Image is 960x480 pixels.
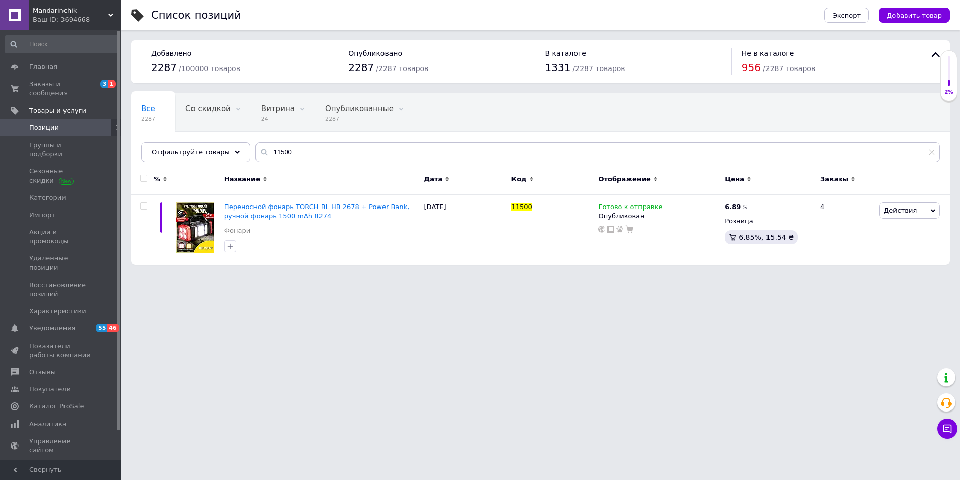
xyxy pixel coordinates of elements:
[742,61,761,74] span: 956
[29,281,93,299] span: Восстановление позиций
[598,212,720,221] div: Опубликован
[29,420,67,429] span: Аналитика
[29,228,93,246] span: Акции и промокоды
[261,115,295,123] span: 24
[422,195,509,265] div: [DATE]
[151,10,241,21] div: Список позиций
[937,419,957,439] button: Чат с покупателем
[29,324,75,333] span: Уведомления
[820,175,848,184] span: Заказы
[725,202,747,212] div: $
[224,226,250,235] a: Фонари
[261,104,295,113] span: Витрина
[29,167,93,185] span: Сезонные скидки
[545,61,571,74] span: 1331
[598,203,662,214] span: Готово к отправке
[742,49,794,57] span: Не в каталоге
[29,437,93,455] span: Управление сайтом
[725,203,741,211] b: 6.89
[29,307,86,316] span: Характеристики
[763,64,815,73] span: / 2287 товаров
[100,80,108,88] span: 3
[884,207,917,214] span: Действия
[141,104,155,113] span: Все
[107,324,119,332] span: 46
[255,142,940,162] input: Поиск по названию позиции, артикулу и поисковым запросам
[814,195,877,265] div: 4
[29,341,93,360] span: Показатели работы компании
[29,402,84,411] span: Каталог ProSale
[29,385,71,394] span: Покупатели
[152,148,230,156] span: Отфильтруйте товары
[348,49,402,57] span: Опубликовано
[151,49,191,57] span: Добавлено
[598,175,650,184] span: Отображение
[29,106,86,115] span: Товары и услуги
[573,64,625,73] span: / 2287 товаров
[141,115,155,123] span: 2287
[29,62,57,72] span: Главная
[511,175,527,184] span: Код
[545,49,586,57] span: В каталоге
[29,123,59,132] span: Позиции
[325,115,394,123] span: 2287
[29,254,93,272] span: Удаленные позиции
[96,324,107,332] span: 55
[424,175,443,184] span: Дата
[887,12,942,19] span: Добавить товар
[224,175,260,184] span: Название
[941,89,957,96] div: 2%
[29,193,66,202] span: Категории
[325,104,394,113] span: Опубликованные
[348,61,374,74] span: 2287
[29,141,93,159] span: Группы и подборки
[376,64,428,73] span: / 2287 товаров
[141,143,177,152] span: Скрытые
[29,211,55,220] span: Импорт
[176,202,214,253] img: Переносной фонарь TORCH BL HB 2678 + Power Bank, ручной фонарь 1500 mAh 8274
[29,368,56,377] span: Отзывы
[739,233,794,241] span: 6.85%, 15.54 ₴
[179,64,240,73] span: / 100000 товаров
[154,175,160,184] span: %
[185,104,231,113] span: Со скидкой
[33,15,121,24] div: Ваш ID: 3694668
[725,175,744,184] span: Цена
[725,217,812,226] div: Розница
[824,8,869,23] button: Экспорт
[5,35,119,53] input: Поиск
[224,203,409,220] a: Переносной фонарь TORCH BL HB 2678 + Power Bank, ручной фонарь 1500 mAh 8274
[833,12,861,19] span: Экспорт
[108,80,116,88] span: 1
[879,8,950,23] button: Добавить товар
[511,203,532,211] span: 11500
[33,6,108,15] span: Mandarinchik
[151,61,177,74] span: 2287
[29,80,93,98] span: Заказы и сообщения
